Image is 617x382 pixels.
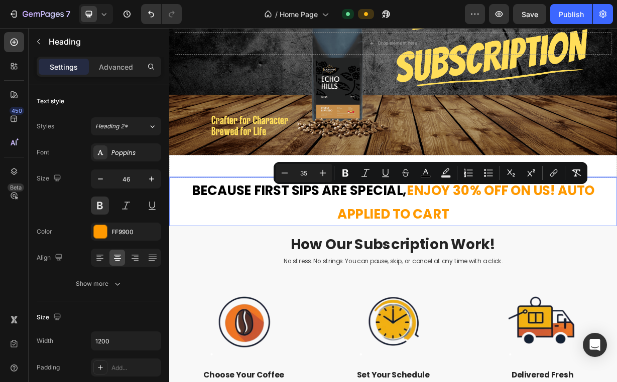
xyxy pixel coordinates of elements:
[513,4,546,24] button: Save
[37,172,63,185] div: Size
[226,206,572,262] span: enjoy 30% off on us! AUTO APPLIED TO CART
[76,279,122,289] div: Show more
[8,183,24,192] div: Beta
[559,9,584,20] div: Publish
[99,62,133,72] p: Advanced
[49,36,157,48] p: Heading
[550,4,592,24] button: Publish
[37,122,54,131] div: Styles
[275,9,278,20] span: /
[37,275,161,293] button: Show more
[169,28,617,382] iframe: Design area
[37,251,65,265] div: Align
[111,228,159,237] div: FF9900
[141,4,182,24] div: Undo/Redo
[30,206,319,231] span: Because first sips are special,
[66,8,70,20] p: 7
[10,107,24,115] div: 450
[91,332,161,350] input: Auto
[274,162,587,184] div: Editor contextual toolbar
[9,308,594,320] p: No stress. No strings. You can pause, skip, or cancel at any time with a click.
[37,148,49,157] div: Font
[37,97,64,106] div: Text style
[91,117,161,135] button: Heading 2*
[37,311,63,324] div: Size
[522,10,538,19] span: Save
[50,62,78,72] p: Settings
[280,9,318,20] span: Home Page
[111,148,159,157] div: Poppins
[583,333,607,357] div: Open Intercom Messenger
[95,122,128,131] span: Heading 2*
[111,363,159,372] div: Add...
[37,336,53,345] div: Width
[4,4,75,24] button: 7
[37,363,60,372] div: Padding
[37,227,52,236] div: Color
[281,182,334,190] div: Drop element here
[8,278,595,303] h2: How Our Subscription Work!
